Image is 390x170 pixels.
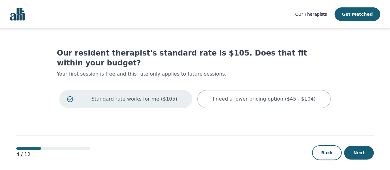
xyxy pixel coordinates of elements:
[84,95,185,103] p: Standard rate works for me ($105)
[213,95,316,103] p: I need a lower pricing option ($45 - $104)
[295,12,327,17] span: Our Therapists
[295,10,327,18] a: Our Therapists
[10,8,25,21] img: alli logo
[57,70,333,78] p: Your first session is free and this rate only applies to future sessions.
[335,7,380,21] button: Get Matched
[344,146,374,160] button: Next
[16,151,90,158] p: 4 / 12
[57,48,333,68] h1: Our resident therapist's standard rate is $105. Does that fit within your budget?
[312,145,342,160] button: Back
